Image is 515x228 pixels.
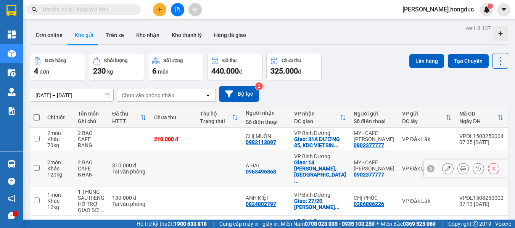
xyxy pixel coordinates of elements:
span: notification [8,195,15,202]
button: Bộ lọc [219,86,259,102]
input: Tìm tên, số ĐT hoặc mã đơn [42,5,132,14]
div: VPĐL1508250002 [459,195,504,201]
button: Lên hàng [409,54,444,68]
span: copyright [473,221,478,226]
div: Khác [47,136,70,142]
span: ... [334,142,338,148]
span: search [32,7,37,12]
div: Tại văn phòng [112,201,146,207]
div: MY - CAFE CAO NGUYÊN [354,130,394,142]
div: ĐC giao [294,118,340,124]
img: warehouse-icon [8,160,16,168]
div: 2 BAO CAFE NHÂN [78,159,105,178]
span: ... [100,207,104,213]
div: VP nhận [294,111,340,117]
div: VP Bình Dương [294,192,346,198]
svg: open [205,92,211,98]
div: 1 món [47,192,70,198]
div: ANH KIỆT [246,195,286,201]
div: Số điện thoại [354,118,394,124]
div: 07:35 [DATE] [459,139,504,145]
div: 0963496868 [246,169,276,175]
span: Hỗ trợ kỹ thuật: [137,220,207,228]
div: VPĐL1508250004 [459,133,504,139]
div: Đã thu [112,111,140,117]
div: A HẢI [246,162,286,169]
div: VP Đắk Lắk [402,165,452,172]
div: Người gửi [354,111,394,117]
img: dashboard-icon [8,31,16,39]
button: caret-down [497,3,510,16]
div: 0386886226 [354,201,384,207]
div: 310.000 đ [112,162,146,169]
div: 0902377777 [354,142,384,148]
button: Trên xe [100,26,130,44]
div: VP gửi [402,111,446,117]
div: Chọn văn phòng nhận [122,92,174,99]
div: 0983113097 [246,139,276,145]
div: CHỊ MUÔN [246,133,286,139]
span: 1 [489,3,491,9]
div: Giao: 14 TRẦN PHÚ, QUẢNG PHÁT, QUẢNG TIẾN, TRẢNG BOM [294,159,346,184]
th: Toggle SortBy [196,108,242,128]
button: plus [153,3,166,16]
div: Đã thu [222,58,237,63]
div: Thu hộ [200,111,232,117]
span: món [158,69,169,75]
img: icon-new-feature [483,6,490,13]
button: Kho gửi [69,26,100,44]
span: file-add [175,7,180,12]
div: ĐC lấy [402,118,446,124]
sup: 2 [255,82,263,90]
button: Khối lượng230kg [89,53,144,80]
span: ... [294,178,299,184]
div: Trạng thái [200,118,232,124]
span: caret-down [501,6,507,13]
div: CHỊ PHÚC [354,195,394,201]
span: đơn [40,69,49,75]
div: Khối lượng [104,58,127,63]
div: 2 BAO CAFE RANG [78,130,105,148]
div: Tại văn phòng [112,169,146,175]
div: 2 món [47,159,70,165]
span: 440.000 [211,66,239,75]
div: 12 kg [47,204,70,210]
div: VP Bình Dương [294,218,346,224]
img: warehouse-icon [8,69,16,77]
span: message [8,212,15,219]
button: Đơn online [30,26,69,44]
img: solution-icon [8,107,16,115]
span: 4 [34,66,38,75]
div: Ngày ĐH [459,118,497,124]
th: Toggle SortBy [398,108,455,128]
div: Ghi chú [78,118,105,124]
div: 2 món [47,130,70,136]
div: 210.000 đ [154,136,192,142]
span: đ [298,69,301,75]
div: 130.000 đ [112,195,146,201]
button: Đã thu440.000đ [207,53,262,80]
span: Miền Nam [281,220,375,228]
div: 0824802797 [246,201,276,207]
div: HỖ TRỢ GIAO SỚM GIÚP KHÁCH [78,201,105,213]
span: aim [192,7,198,12]
div: MY - CAFE CAO NGUYÊN [354,159,394,172]
img: logo-vxr [6,5,16,16]
img: warehouse-icon [8,50,16,58]
span: | [441,220,443,228]
button: Kho thanh lý [166,26,208,44]
div: 1 THÙNG SẦU RIÊNG [78,189,105,201]
strong: 0708 023 035 - 0935 103 250 [305,221,375,227]
span: 325.000 [270,66,298,75]
th: Toggle SortBy [108,108,150,128]
span: Miền Bắc [381,220,436,228]
sup: 1 [488,3,493,9]
div: VP Đắk Lắk [402,198,452,204]
div: Đơn hàng [45,58,66,63]
div: Khác [47,165,70,172]
div: VP Bình Dương [294,130,346,136]
button: aim [188,3,202,16]
span: | [212,220,214,228]
span: ... [335,204,340,210]
div: Chưa thu [154,114,192,120]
